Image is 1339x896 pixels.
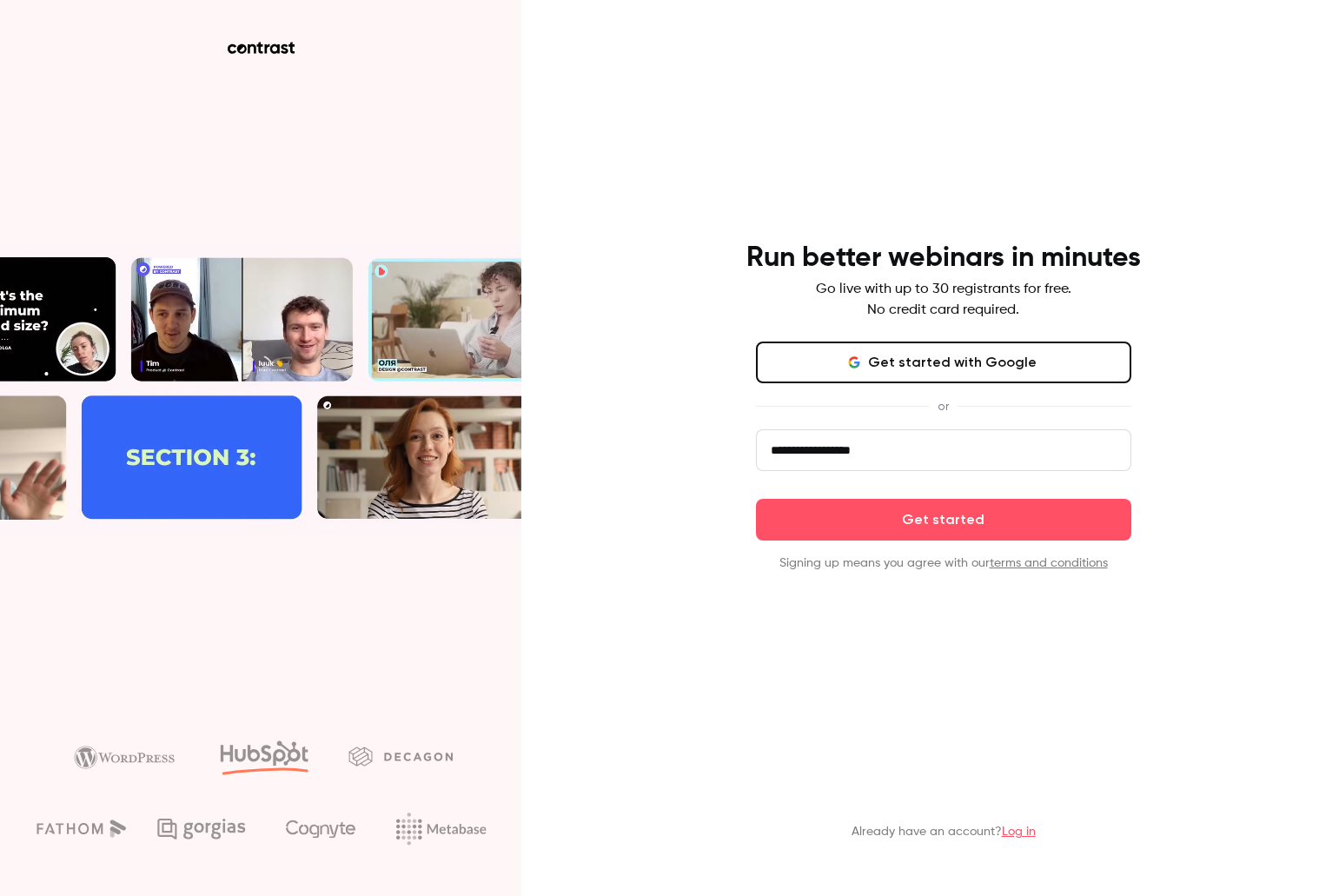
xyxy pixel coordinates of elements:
[756,342,1131,383] button: Get started with Google
[816,279,1071,321] p: Go live with up to 30 registrants for free. No credit card required.
[348,747,453,766] img: decagon
[756,554,1131,572] p: Signing up means you agree with our
[1002,826,1036,838] a: Log in
[929,397,958,415] span: or
[852,823,1036,840] p: Already have an account?
[746,241,1141,275] h4: Run better webinars in minutes
[756,499,1131,541] button: Get started
[990,557,1108,569] a: terms and conditions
